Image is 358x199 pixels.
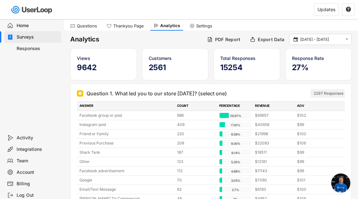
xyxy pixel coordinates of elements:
[293,37,299,42] button: 
[297,113,335,118] div: $102
[17,192,59,198] div: Log Out
[294,36,298,42] text: 
[77,23,97,29] div: Questions
[79,103,173,109] div: ANSWER
[177,187,215,192] div: 62
[221,150,250,156] div: 8.14%
[300,36,342,43] input: Select Date Range
[221,141,250,146] div: 9.06%
[331,173,350,193] a: Open chat
[17,23,59,29] div: Home
[177,131,215,137] div: 220
[221,122,250,128] div: 17.81%
[160,23,180,28] div: Analytics
[221,113,250,119] div: 29.87%
[220,55,273,62] div: Total Responses
[297,177,335,183] div: $101
[177,150,215,155] div: 187
[255,187,293,192] div: $6193
[255,103,293,109] div: REVENUE
[297,122,335,128] div: $99
[17,46,59,52] div: Responses
[17,34,59,40] div: Surveys
[221,159,250,165] div: 5.35%
[255,168,293,174] div: $11143
[297,187,335,192] div: $100
[221,178,250,183] div: 3.05%
[177,159,215,165] div: 123
[196,23,212,29] div: Settings
[255,177,293,183] div: $7080
[79,168,173,174] div: Facebook advertisement
[79,150,173,155] div: Shark Tank
[317,7,335,12] div: Updates
[344,37,350,42] button: 
[297,140,335,146] div: $106
[177,168,215,174] div: 112
[149,55,202,62] div: Customers
[292,55,345,62] div: Response Rate
[221,168,250,174] div: 4.88%
[258,37,284,42] div: Export Data
[79,113,173,118] div: Facebook group or post
[79,187,173,192] div: Email/Text Message
[255,131,293,137] div: $21998
[17,146,59,152] div: Integrations
[297,168,335,174] div: $99
[314,91,343,96] div: 2297 Responses
[177,140,215,146] div: 208
[297,103,335,109] div: AOV
[77,63,130,72] h5: 9642
[86,90,227,97] div: Question 1. What led you to our store [DATE]? (select one)
[79,131,173,137] div: Friend or Family
[79,177,173,183] div: Google
[17,158,59,164] div: Team
[219,103,251,109] div: PERCENTAGE
[177,122,215,128] div: 409
[346,7,351,12] button: 
[255,159,293,165] div: $12181
[10,3,55,16] img: userloop-logo-01.svg
[79,122,173,128] div: Instagram post
[177,113,215,118] div: 686
[17,181,59,187] div: Billing
[79,159,173,165] div: Other
[17,169,59,175] div: Account
[297,150,335,155] div: $99
[346,6,351,12] text: 
[297,131,335,137] div: $100
[221,131,250,137] div: 9.58%
[113,23,144,29] div: Thankyou Page
[79,140,173,146] div: Previous Purchase
[292,63,345,72] h5: 27%
[17,135,59,141] div: Activity
[220,63,273,72] h5: 15254
[70,35,202,44] h6: Analytics
[255,140,293,146] div: $22083
[177,177,215,183] div: 70
[297,159,335,165] div: $99
[255,113,293,118] div: $69657
[177,103,215,109] div: COUNT
[255,150,293,155] div: $18511
[149,63,202,72] h5: 2561
[221,187,250,193] div: 2.7%
[78,92,82,95] img: Single Select
[77,55,130,62] div: Views
[346,37,348,42] text: 
[255,122,293,128] div: $40658
[215,37,241,42] div: PDF Report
